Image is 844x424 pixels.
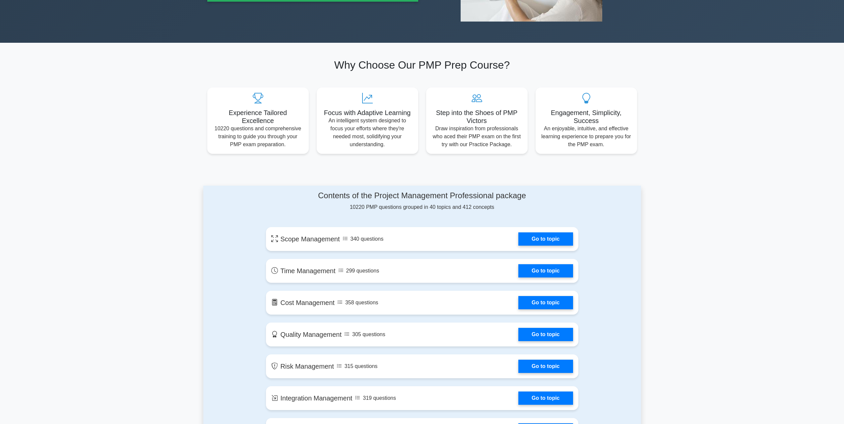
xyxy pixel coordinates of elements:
p: An enjoyable, intuitive, and effective learning experience to prepare you for the PMP exam. [541,125,632,149]
p: 10220 questions and comprehensive training to guide you through your PMP exam preparation. [213,125,303,149]
h4: Contents of the Project Management Professional package [266,191,578,201]
h5: Engagement, Simplicity, Success [541,109,632,125]
a: Go to topic [518,392,573,405]
h2: Why Choose Our PMP Prep Course? [207,59,637,71]
div: 10220 PMP questions grouped in 40 topics and 412 concepts [266,191,578,211]
h5: Focus with Adaptive Learning [322,109,413,117]
p: An intelligent system designed to focus your efforts where they're needed most, solidifying your ... [322,117,413,149]
a: Go to topic [518,232,573,246]
h5: Step into the Shoes of PMP Victors [431,109,522,125]
h5: Experience Tailored Excellence [213,109,303,125]
a: Go to topic [518,296,573,309]
a: Go to topic [518,328,573,341]
a: Go to topic [518,360,573,373]
p: Draw inspiration from professionals who aced their PMP exam on the first try with our Practice Pa... [431,125,522,149]
a: Go to topic [518,264,573,277]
